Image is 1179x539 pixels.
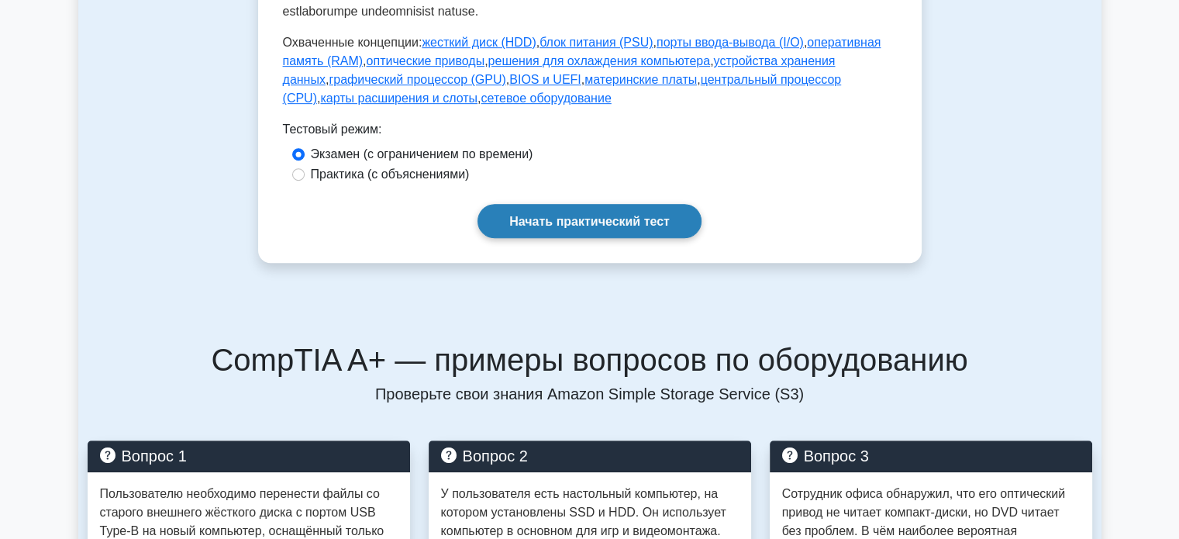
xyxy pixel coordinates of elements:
font: , [477,92,481,105]
a: материнские платы [584,73,697,86]
a: Начать практический тест [477,204,702,237]
font: , [581,73,584,86]
font: CompTIA A+ — примеры вопросов по оборудованию [211,343,967,377]
font: Тестовый режим: [283,123,382,136]
font: , [326,73,329,86]
font: Начать практический тест [509,215,670,228]
font: , [710,54,713,67]
font: Проверьте свои знания Amazon Simple Storage Service (S3) [375,385,804,403]
a: порты ввода-вывода (I/O) [657,36,804,49]
font: , [536,36,540,49]
font: Практика (с объяснениями) [311,168,470,181]
a: решения для охлаждения компьютера [488,54,711,67]
font: Вопрос 3 [804,447,869,465]
font: , [484,54,488,67]
a: центральный процессор (CPU) [283,73,842,105]
font: Вопрос 2 [463,447,528,465]
a: блок питания (PSU) [540,36,653,49]
font: Охваченные концепции: [283,36,422,49]
a: графический процессор (GPU) [329,73,505,86]
font: Экзамен (с ограничением по времени) [311,147,533,161]
a: сетевое оборудование [481,92,611,105]
a: жесткий диск (HDD) [422,36,536,49]
font: , [804,36,807,49]
font: Вопрос 1 [122,447,187,465]
a: карты расширения и слоты [320,92,477,105]
a: BIOS и UEFI [509,73,581,86]
font: , [653,36,656,49]
font: , [697,73,700,86]
a: оптические приводы [367,54,485,67]
font: , [506,73,509,86]
font: , [317,92,320,105]
font: , [363,54,366,67]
